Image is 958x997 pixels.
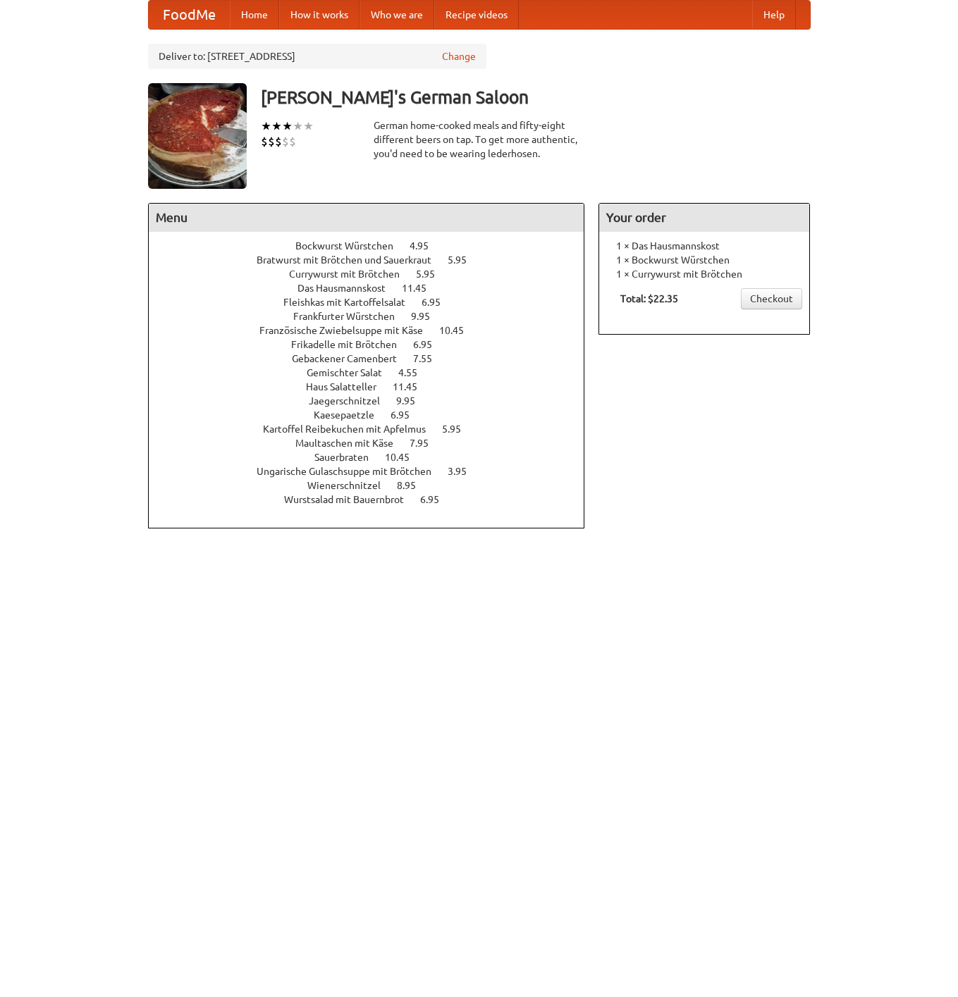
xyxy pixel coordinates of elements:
span: 6.95 [391,409,424,421]
li: $ [261,134,268,149]
span: 9.95 [411,311,444,322]
span: Kartoffel Reibekuchen mit Apfelmus [263,423,440,435]
a: Französische Zwiebelsuppe mit Käse 10.45 [259,325,490,336]
span: Gebackener Camenbert [292,353,411,364]
span: 5.95 [448,254,481,266]
span: 11.45 [402,283,441,294]
a: Help [752,1,796,29]
span: 5.95 [442,423,475,435]
b: Total: $22.35 [620,293,678,304]
a: FoodMe [149,1,230,29]
a: Frankfurter Würstchen 9.95 [293,311,456,322]
span: 7.95 [410,438,443,449]
span: Frikadelle mit Brötchen [291,339,411,350]
span: 6.95 [413,339,446,350]
a: Fleishkas mit Kartoffelsalat 6.95 [283,297,467,308]
li: 1 × Das Hausmannskost [606,239,802,253]
li: $ [282,134,289,149]
li: ★ [261,118,271,134]
span: Ungarische Gulaschsuppe mit Brötchen [257,466,446,477]
div: Deliver to: [STREET_ADDRESS] [148,44,486,69]
a: Wurstsalad mit Bauernbrot 6.95 [284,494,465,505]
a: Recipe videos [434,1,519,29]
span: 6.95 [420,494,453,505]
a: Bratwurst mit Brötchen und Sauerkraut 5.95 [257,254,493,266]
a: Ungarische Gulaschsuppe mit Brötchen 3.95 [257,466,493,477]
span: Kaesepaetzle [314,409,388,421]
span: Französische Zwiebelsuppe mit Käse [259,325,437,336]
h4: Menu [149,204,584,232]
span: Currywurst mit Brötchen [289,268,414,280]
span: Haus Salatteller [306,381,391,392]
a: Bockwurst Würstchen 4.95 [295,240,455,252]
span: 6.95 [422,297,455,308]
span: 9.95 [396,395,429,407]
li: ★ [303,118,314,134]
a: Home [230,1,279,29]
a: Wienerschnitzel 8.95 [307,480,442,491]
li: ★ [282,118,293,134]
span: Das Hausmannskost [297,283,400,294]
a: Maultaschen mit Käse 7.95 [295,438,455,449]
h4: Your order [599,204,809,232]
img: angular.jpg [148,83,247,189]
li: $ [275,134,282,149]
span: Bratwurst mit Brötchen und Sauerkraut [257,254,446,266]
div: German home-cooked meals and fifty-eight different beers on tap. To get more authentic, you'd nee... [374,118,585,161]
li: ★ [271,118,282,134]
span: Gemischter Salat [307,367,396,378]
li: ★ [293,118,303,134]
span: Wienerschnitzel [307,480,395,491]
span: Fleishkas mit Kartoffelsalat [283,297,419,308]
a: Kaesepaetzle 6.95 [314,409,436,421]
span: 4.55 [398,367,431,378]
span: 11.45 [393,381,431,392]
h3: [PERSON_NAME]'s German Saloon [261,83,811,111]
span: Sauerbraten [314,452,383,463]
a: How it works [279,1,360,29]
a: Checkout [741,288,802,309]
span: 5.95 [416,268,449,280]
span: Bockwurst Würstchen [295,240,407,252]
li: 1 × Currywurst mit Brötchen [606,267,802,281]
li: $ [268,134,275,149]
span: 8.95 [397,480,430,491]
span: Frankfurter Würstchen [293,311,409,322]
span: 4.95 [410,240,443,252]
li: $ [289,134,296,149]
span: 3.95 [448,466,481,477]
li: 1 × Bockwurst Würstchen [606,253,802,267]
a: Change [442,49,476,63]
a: Gebackener Camenbert 7.55 [292,353,458,364]
span: 10.45 [439,325,478,336]
a: Gemischter Salat 4.55 [307,367,443,378]
a: Frikadelle mit Brötchen 6.95 [291,339,458,350]
a: Das Hausmannskost 11.45 [297,283,453,294]
a: Currywurst mit Brötchen 5.95 [289,268,461,280]
span: Maultaschen mit Käse [295,438,407,449]
span: 10.45 [385,452,424,463]
span: Wurstsalad mit Bauernbrot [284,494,418,505]
a: Who we are [360,1,434,29]
span: Jaegerschnitzel [309,395,394,407]
a: Kartoffel Reibekuchen mit Apfelmus 5.95 [263,423,487,435]
a: Sauerbraten 10.45 [314,452,436,463]
a: Jaegerschnitzel 9.95 [309,395,441,407]
a: Haus Salatteller 11.45 [306,381,443,392]
span: 7.55 [413,353,446,364]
